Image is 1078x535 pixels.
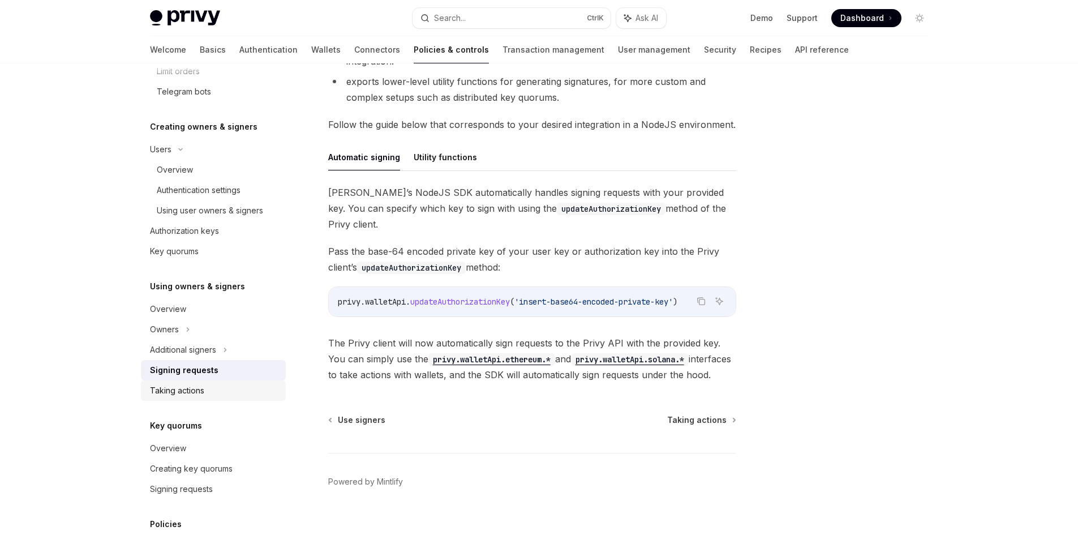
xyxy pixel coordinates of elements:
[587,14,604,23] span: Ctrl K
[150,143,171,156] div: Users
[694,294,708,309] button: Copy the contents from the code block
[514,297,673,307] span: 'insert-base64-encoded-private-key'
[150,120,257,134] h5: Creating owners & signers
[414,144,477,170] button: Utility functions
[328,74,736,105] li: exports lower-level utility functions for generating signatures, for more custom and complex setu...
[787,12,818,24] a: Support
[150,36,186,63] a: Welcome
[150,419,202,433] h5: Key quorums
[141,380,286,401] a: Taking actions
[150,10,220,26] img: light logo
[150,517,182,531] h5: Policies
[150,280,245,293] h5: Using owners & signers
[428,353,555,366] code: privy.walletApi.ethereum.*
[354,36,400,63] a: Connectors
[410,297,510,307] span: updateAuthorizationKey
[338,297,360,307] span: privy
[141,479,286,499] a: Signing requests
[150,442,186,455] div: Overview
[667,414,735,426] a: Taking actions
[428,353,555,365] a: privy.walletApi.ethereum.*
[141,241,286,262] a: Key quorums
[667,414,727,426] span: Taking actions
[712,294,727,309] button: Ask AI
[910,9,929,27] button: Toggle dark mode
[150,482,213,496] div: Signing requests
[150,363,218,377] div: Signing requests
[750,12,773,24] a: Demo
[239,36,298,63] a: Authentication
[673,297,677,307] span: )
[141,180,286,200] a: Authentication settings
[150,323,179,336] div: Owners
[328,117,736,132] span: Follow the guide below that corresponds to your desired integration in a NodeJS environment.
[503,36,604,63] a: Transaction management
[328,185,736,232] span: [PERSON_NAME]’s NodeJS SDK automatically handles signing requests with your provided key. You can...
[840,12,884,24] span: Dashboard
[150,302,186,316] div: Overview
[365,297,406,307] span: walletApi
[616,8,666,28] button: Ask AI
[328,476,403,487] a: Powered by Mintlify
[200,36,226,63] a: Basics
[510,297,514,307] span: (
[141,200,286,221] a: Using user owners & signers
[635,12,658,24] span: Ask AI
[150,245,199,258] div: Key quorums
[141,82,286,102] a: Telegram bots
[338,414,385,426] span: Use signers
[141,438,286,459] a: Overview
[157,204,263,217] div: Using user owners & signers
[360,297,365,307] span: .
[141,299,286,319] a: Overview
[831,9,901,27] a: Dashboard
[141,459,286,479] a: Creating key quorums
[406,297,410,307] span: .
[329,414,385,426] a: Use signers
[141,360,286,380] a: Signing requests
[157,163,193,177] div: Overview
[141,221,286,241] a: Authorization keys
[141,160,286,180] a: Overview
[328,243,736,275] span: Pass the base-64 encoded private key of your user key or authorization key into the Privy client’...
[618,36,690,63] a: User management
[157,183,240,197] div: Authentication settings
[150,462,233,476] div: Creating key quorums
[414,36,489,63] a: Policies & controls
[150,224,219,238] div: Authorization keys
[328,144,400,170] button: Automatic signing
[704,36,736,63] a: Security
[413,8,611,28] button: Search...CtrlK
[150,384,204,397] div: Taking actions
[328,335,736,383] span: The Privy client will now automatically sign requests to the Privy API with the provided key. You...
[357,262,466,274] code: updateAuthorizationKey
[557,203,665,215] code: updateAuthorizationKey
[311,36,341,63] a: Wallets
[150,343,216,357] div: Additional signers
[157,85,211,99] div: Telegram bots
[434,11,466,25] div: Search...
[750,36,781,63] a: Recipes
[571,353,689,366] code: privy.walletApi.solana.*
[795,36,849,63] a: API reference
[571,353,689,365] a: privy.walletApi.solana.*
